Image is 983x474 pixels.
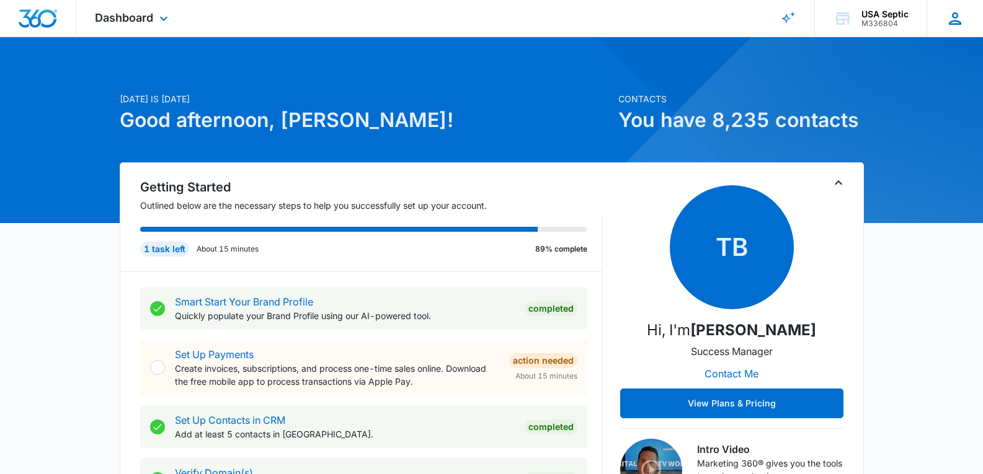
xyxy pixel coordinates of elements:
[697,442,843,457] h3: Intro Video
[691,344,773,359] p: Success Manager
[692,359,771,388] button: Contact Me
[525,301,577,316] div: Completed
[831,175,846,190] button: Toggle Collapse
[861,19,909,28] div: account id
[140,242,189,257] div: 1 task left
[197,244,259,255] p: About 15 minutes
[175,348,254,361] a: Set Up Payments
[647,319,816,341] p: Hi, I'm
[509,353,577,368] div: Action Needed
[620,388,843,418] button: View Plans & Pricing
[120,92,611,105] p: [DATE] is [DATE]
[140,178,603,196] h2: Getting Started
[618,92,864,105] p: Contacts
[670,185,794,309] span: TB
[175,428,515,441] p: Add at least 5 contacts in [GEOGRAPHIC_DATA].
[175,362,499,388] p: Create invoices, subscriptions, and process one-time sales online. Download the free mobile app t...
[140,199,603,212] p: Outlined below are the necessary steps to help you successfully set up your account.
[120,105,611,135] h1: Good afternoon, [PERSON_NAME]!
[175,414,285,426] a: Set Up Contacts in CRM
[95,11,153,24] span: Dashboard
[618,105,864,135] h1: You have 8,235 contacts
[535,244,587,255] p: 89% complete
[861,9,909,19] div: account name
[175,296,313,308] a: Smart Start Your Brand Profile
[690,321,816,339] strong: [PERSON_NAME]
[515,371,577,382] span: About 15 minutes
[525,419,577,434] div: Completed
[175,309,515,322] p: Quickly populate your Brand Profile using our AI-powered tool.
